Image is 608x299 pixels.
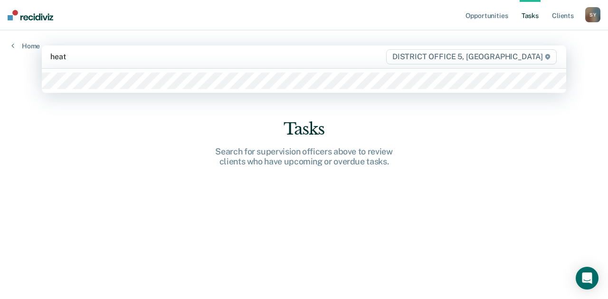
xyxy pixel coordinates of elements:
span: DISTRICT OFFICE 5, [GEOGRAPHIC_DATA] [386,49,557,64]
a: Home [11,42,40,50]
button: SY [585,7,600,22]
div: Open Intercom Messenger [576,267,598,290]
img: Recidiviz [8,10,53,20]
div: Tasks [152,119,456,139]
div: Search for supervision officers above to review clients who have upcoming or overdue tasks. [152,146,456,167]
div: S Y [585,7,600,22]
